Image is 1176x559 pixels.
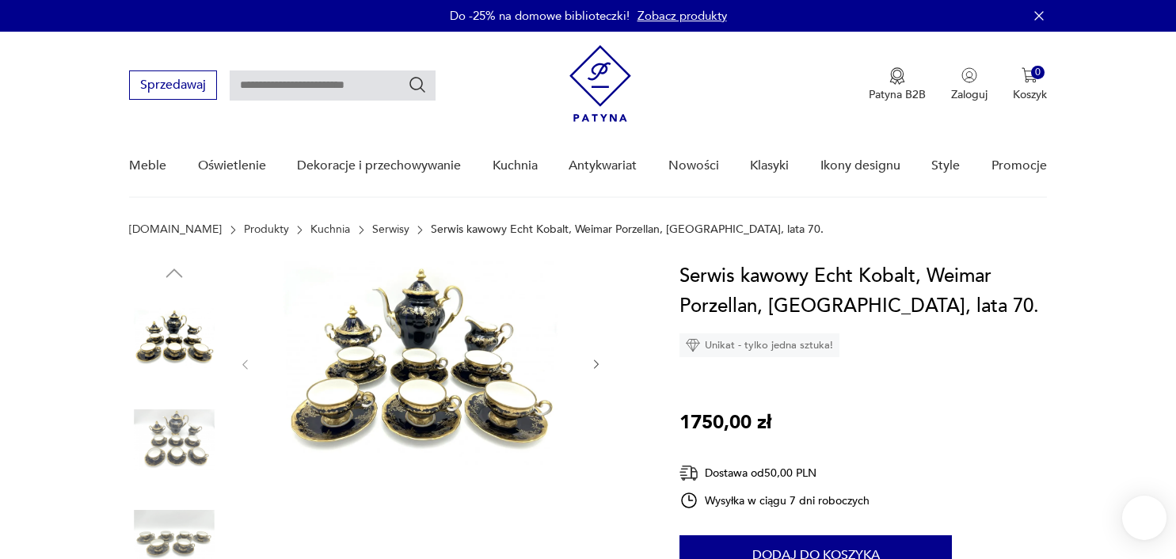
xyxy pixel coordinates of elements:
[297,135,461,196] a: Dekoracje i przechowywanie
[961,67,977,83] img: Ikonka użytkownika
[889,67,905,85] img: Ikona medalu
[408,75,427,94] button: Szukaj
[637,8,727,24] a: Zobacz produkty
[1013,67,1047,102] button: 0Koszyk
[1031,66,1045,79] div: 0
[820,135,900,196] a: Ikony designu
[869,87,926,102] p: Patyna B2B
[198,135,266,196] a: Oświetlenie
[569,45,631,122] img: Patyna - sklep z meblami i dekoracjami vintage
[951,67,988,102] button: Zaloguj
[679,491,870,510] div: Wysyłka w ciągu 7 dni roboczych
[244,223,289,236] a: Produkty
[268,261,573,465] img: Zdjęcie produktu Serwis kawowy Echt Kobalt, Weimar Porzellan, Niemcy, lata 70.
[679,333,839,357] div: Unikat - tylko jedna sztuka!
[869,67,926,102] button: Patyna B2B
[431,223,824,236] p: Serwis kawowy Echt Kobalt, Weimar Porzellan, [GEOGRAPHIC_DATA], lata 70.
[1122,496,1166,540] iframe: Smartsupp widget button
[1022,67,1037,83] img: Ikona koszyka
[951,87,988,102] p: Zaloguj
[1013,87,1047,102] p: Koszyk
[129,394,219,485] img: Zdjęcie produktu Serwis kawowy Echt Kobalt, Weimar Porzellan, Niemcy, lata 70.
[129,135,166,196] a: Meble
[679,463,698,483] img: Ikona dostawy
[493,135,538,196] a: Kuchnia
[310,223,350,236] a: Kuchnia
[991,135,1047,196] a: Promocje
[129,81,217,92] a: Sprzedawaj
[129,223,222,236] a: [DOMAIN_NAME]
[679,463,870,483] div: Dostawa od 50,00 PLN
[668,135,719,196] a: Nowości
[750,135,789,196] a: Klasyki
[686,338,700,352] img: Ikona diamentu
[569,135,637,196] a: Antykwariat
[869,67,926,102] a: Ikona medaluPatyna B2B
[931,135,960,196] a: Style
[372,223,409,236] a: Serwisy
[679,408,771,438] p: 1750,00 zł
[129,70,217,100] button: Sprzedawaj
[679,261,1046,321] h1: Serwis kawowy Echt Kobalt, Weimar Porzellan, [GEOGRAPHIC_DATA], lata 70.
[450,8,630,24] p: Do -25% na domowe biblioteczki!
[129,293,219,383] img: Zdjęcie produktu Serwis kawowy Echt Kobalt, Weimar Porzellan, Niemcy, lata 70.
